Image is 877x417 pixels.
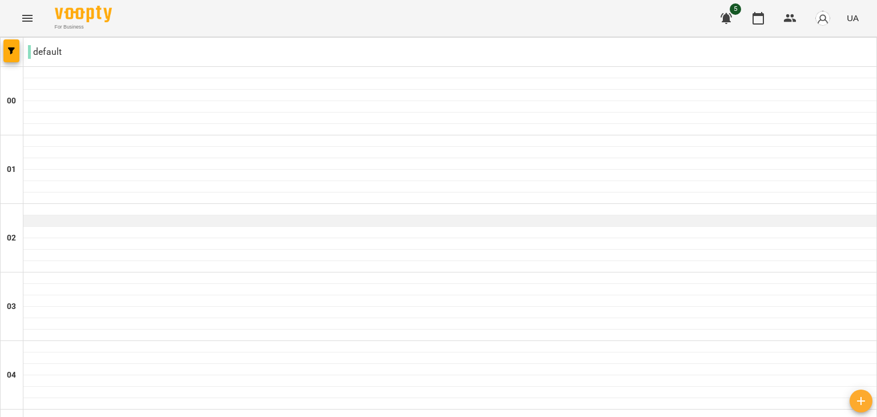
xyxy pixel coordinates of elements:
h6: 04 [7,369,16,382]
img: avatar_s.png [815,10,831,26]
h6: 02 [7,232,16,244]
h6: 00 [7,95,16,107]
button: UA [842,7,863,29]
span: For Business [55,23,112,31]
button: Створити урок [850,390,872,412]
button: Menu [14,5,41,32]
h6: 01 [7,163,16,176]
h6: 03 [7,300,16,313]
p: default [28,45,62,59]
span: 5 [730,3,741,15]
img: Voopty Logo [55,6,112,22]
span: UA [847,12,859,24]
